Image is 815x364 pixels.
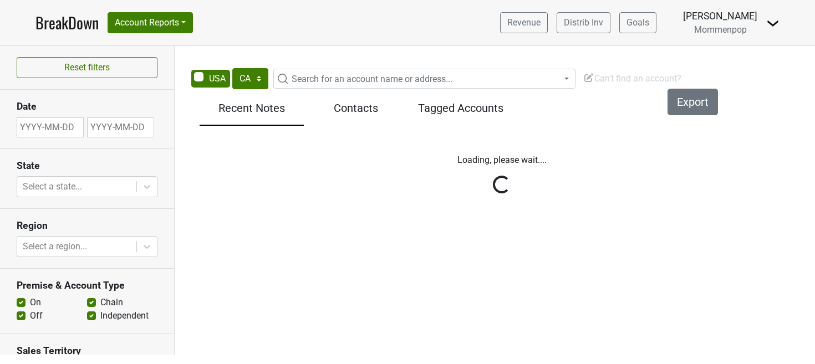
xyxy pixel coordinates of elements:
[205,101,298,115] h5: Recent Notes
[292,74,452,84] span: Search for an account name or address...
[619,12,656,33] a: Goals
[583,72,594,83] img: Edit
[309,101,403,115] h5: Contacts
[694,24,747,35] span: Mommenpop
[583,73,681,84] span: Can't find an account?
[683,9,757,23] div: [PERSON_NAME]
[668,89,718,115] button: Export
[557,12,610,33] a: Distrib Inv
[500,12,548,33] a: Revenue
[414,101,507,115] h5: Tagged Accounts
[189,153,815,167] p: Loading, please wait....
[766,17,780,30] img: Dropdown Menu
[35,11,99,34] a: BreakDown
[108,12,193,33] button: Account Reports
